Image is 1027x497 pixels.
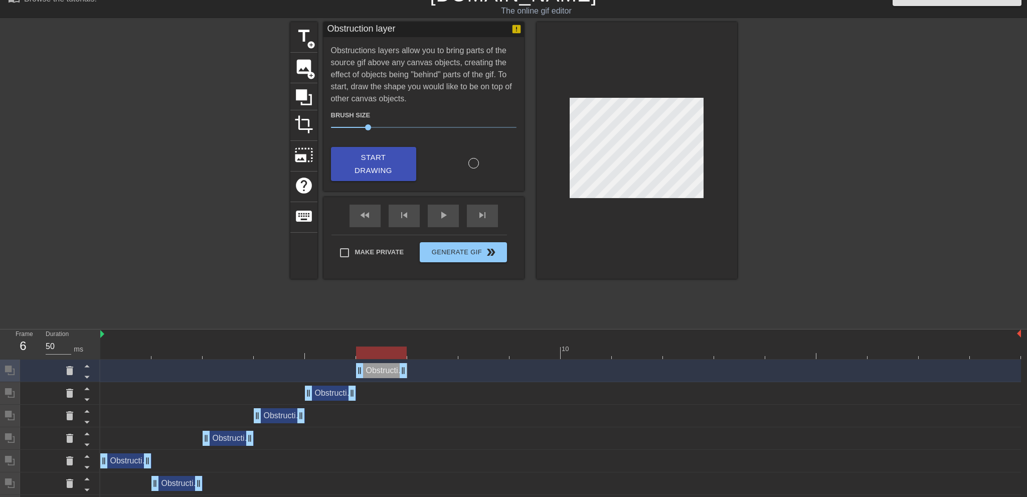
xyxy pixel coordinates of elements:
span: Make Private [355,247,404,257]
div: Obstructions layers allow you to bring parts of the source gif above any canvas objects, creating... [331,45,517,181]
span: photo_size_select_large [294,145,313,164]
span: crop [294,115,313,134]
span: title [294,27,313,46]
div: 6 [16,337,31,355]
span: skip_previous [398,209,410,221]
button: Generate Gif [420,242,506,262]
div: 10 [562,344,571,354]
span: Start Drawing [343,151,404,178]
span: drag_handle [303,388,313,398]
span: add_circle [307,71,315,80]
span: Generate Gif [424,246,502,258]
button: Start Drawing [331,147,416,182]
span: drag_handle [194,478,204,488]
div: Obstruction layer [327,22,396,37]
span: drag_handle [296,411,306,421]
span: skip_next [476,209,488,221]
span: drag_handle [245,433,255,443]
span: play_arrow [437,209,449,221]
div: ms [74,344,83,355]
label: Brush Size [331,110,371,120]
span: image [294,57,313,76]
span: drag_handle [150,478,160,488]
span: drag_handle [201,433,211,443]
label: Duration [46,332,69,338]
span: double_arrow [485,246,497,258]
span: add_circle [307,41,315,49]
span: help [294,176,313,195]
div: The online gif editor [348,5,726,17]
span: drag_handle [347,388,357,398]
span: fast_rewind [359,209,371,221]
img: bound-end.png [1017,329,1021,338]
div: Frame [8,329,38,359]
span: drag_handle [252,411,262,421]
span: keyboard [294,207,313,226]
span: drag_handle [142,456,152,466]
span: drag_handle [99,456,109,466]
